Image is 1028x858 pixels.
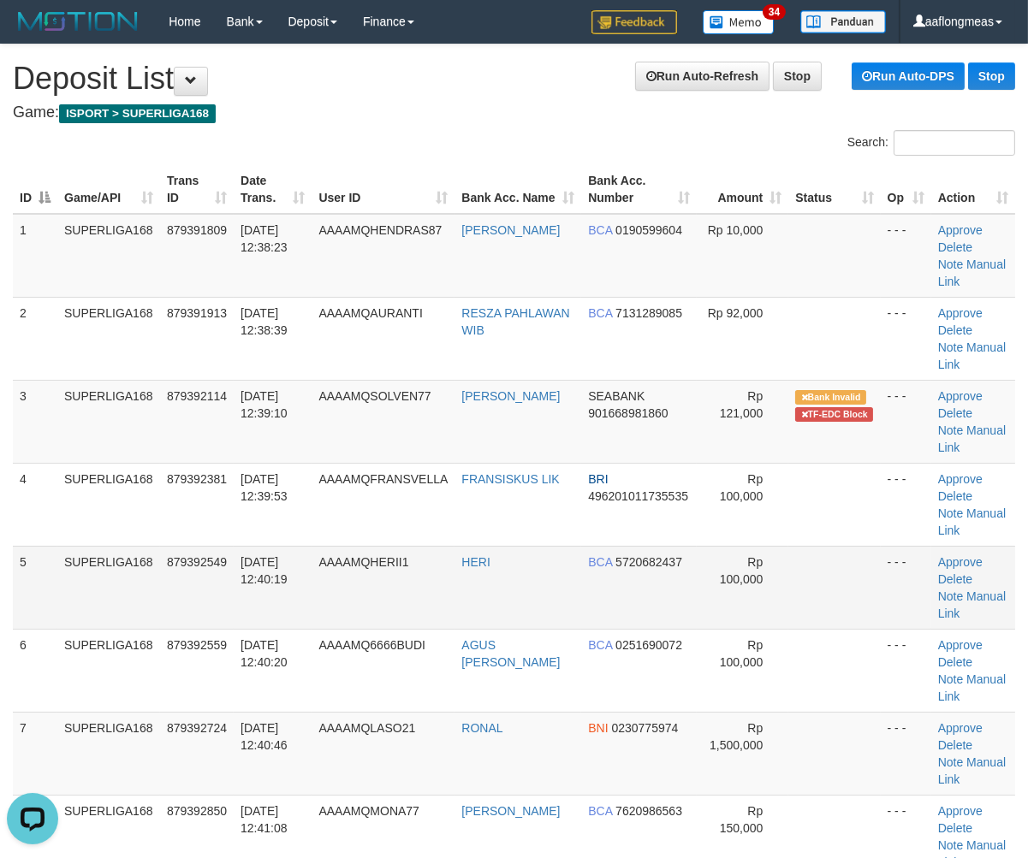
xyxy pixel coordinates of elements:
th: ID: activate to sort column descending [13,165,57,214]
a: Manual Link [938,589,1006,620]
a: Approve [938,223,983,237]
a: Approve [938,472,983,486]
span: [DATE] 12:40:19 [241,555,288,586]
span: 879392381 [167,472,227,486]
img: MOTION_logo.png [13,9,143,34]
a: Manual Link [938,340,1006,371]
th: Trans ID: activate to sort column ascending [160,165,234,214]
a: FRANSISKUS LIK [461,472,559,486]
td: SUPERLIGA168 [57,297,160,380]
span: [DATE] 12:40:46 [241,721,288,752]
span: BCA [588,804,612,818]
span: BRI [588,472,608,486]
span: Rp 92,000 [708,306,764,320]
td: - - - [881,629,931,712]
span: AAAAMQHENDRAS87 [318,223,442,237]
th: Op: activate to sort column ascending [881,165,931,214]
span: 879392559 [167,638,227,652]
span: ISPORT > SUPERLIGA168 [59,104,216,123]
span: Copy 496201011735535 to clipboard [588,489,688,503]
a: Manual Link [938,423,1006,454]
td: 5 [13,546,57,629]
a: RONAL [461,721,502,735]
a: Delete [938,821,972,835]
td: - - - [881,463,931,546]
h4: Game: [13,104,1015,121]
td: SUPERLIGA168 [57,712,160,795]
h1: Deposit List [13,62,1015,96]
span: AAAAMQSOLVEN77 [318,389,431,403]
span: AAAAMQAURANTI [318,306,422,320]
td: 1 [13,214,57,298]
span: 879391809 [167,223,227,237]
a: Approve [938,721,983,735]
span: Rp 100,000 [720,555,764,586]
th: Amount: activate to sort column ascending [697,165,789,214]
a: Delete [938,489,972,503]
span: BCA [588,555,612,569]
a: Note [938,423,964,437]
th: Bank Acc. Number: activate to sort column ascending [581,165,696,214]
td: 3 [13,380,57,463]
span: BCA [588,306,612,320]
a: Delete [938,738,972,752]
a: Run Auto-Refresh [635,62,770,91]
span: 879392850 [167,804,227,818]
td: - - - [881,546,931,629]
a: Manual Link [938,257,1006,288]
td: SUPERLIGA168 [57,629,160,712]
span: AAAAMQ6666BUDI [318,638,425,652]
td: SUPERLIGA168 [57,546,160,629]
img: panduan.png [800,10,886,33]
span: Rp 121,000 [720,389,764,420]
span: 879392724 [167,721,227,735]
a: Delete [938,655,972,669]
span: Copy 7131289085 to clipboard [615,306,682,320]
label: Search: [847,130,1015,156]
a: Approve [938,555,983,569]
span: AAAAMQMONA77 [318,804,419,818]
a: HERI [461,555,490,569]
span: Rp 1,500,000 [710,721,763,752]
span: [DATE] 12:40:20 [241,638,288,669]
a: Delete [938,572,972,586]
span: Transfer EDC blocked [795,407,873,422]
a: Note [938,755,964,769]
span: Copy 0230775974 to clipboard [611,721,678,735]
a: Note [938,506,964,520]
a: Approve [938,804,983,818]
td: - - - [881,214,931,298]
a: Delete [938,406,972,420]
th: Action: activate to sort column ascending [931,165,1015,214]
a: Delete [938,240,972,254]
a: Stop [773,62,822,91]
a: Approve [938,389,983,403]
a: [PERSON_NAME] [461,389,560,403]
th: Date Trans.: activate to sort column ascending [234,165,312,214]
td: SUPERLIGA168 [57,463,160,546]
img: Button%20Memo.svg [703,10,775,34]
a: Manual Link [938,506,1006,537]
span: Rp 10,000 [708,223,764,237]
td: 2 [13,297,57,380]
span: SEABANK [588,389,645,403]
td: SUPERLIGA168 [57,214,160,298]
span: Rp 150,000 [720,804,764,835]
button: Open LiveChat chat widget [7,7,58,58]
a: Note [938,589,964,603]
th: Game/API: activate to sort column ascending [57,165,160,214]
a: Manual Link [938,755,1006,786]
span: Copy 0251690072 to clipboard [615,638,682,652]
a: [PERSON_NAME] [461,804,560,818]
a: [PERSON_NAME] [461,223,560,237]
a: Note [938,340,964,354]
span: 879391913 [167,306,227,320]
span: AAAAMQFRANSVELLA [318,472,448,486]
span: Rp 100,000 [720,472,764,503]
span: [DATE] 12:39:10 [241,389,288,420]
span: 879392114 [167,389,227,403]
th: Status: activate to sort column ascending [788,165,880,214]
td: 6 [13,629,57,712]
span: Copy 7620986563 to clipboard [615,804,682,818]
span: [DATE] 12:38:23 [241,223,288,254]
